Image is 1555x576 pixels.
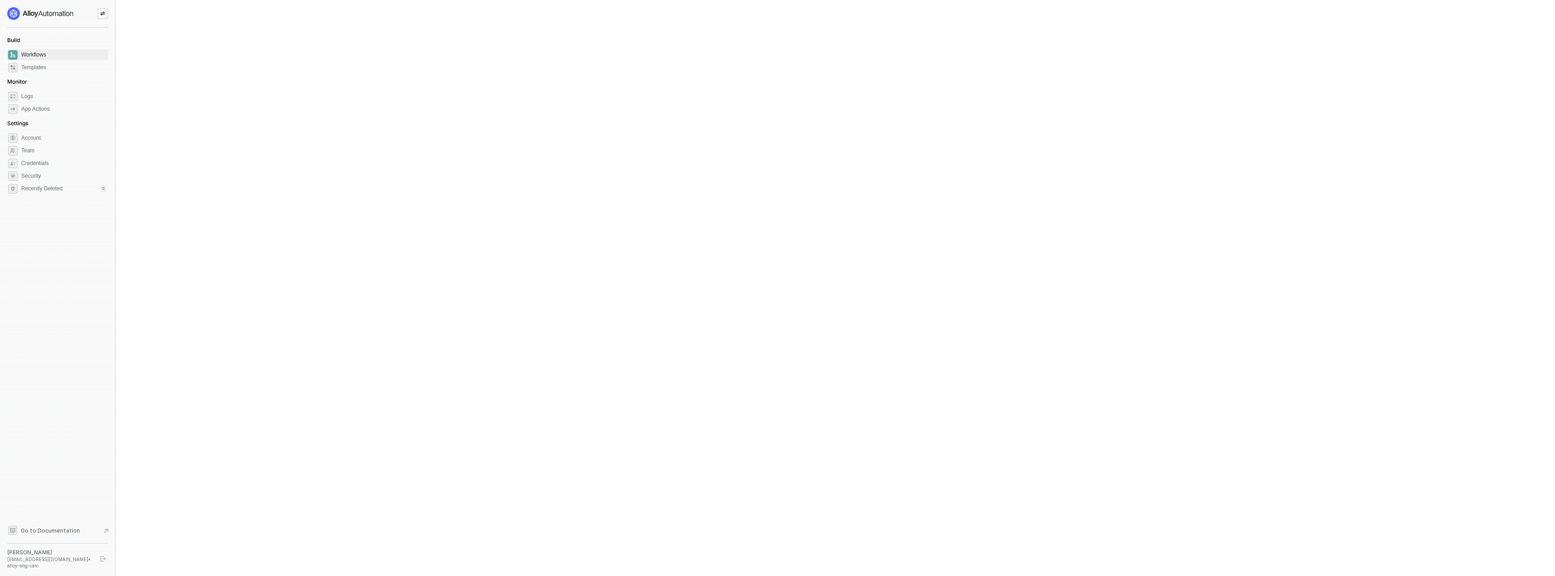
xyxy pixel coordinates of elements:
[21,527,80,534] span: Go to Documentation
[7,120,28,127] span: Settings
[8,159,18,168] span: credentials
[7,7,108,20] a: logo
[8,50,18,60] span: dashboard
[8,146,18,156] span: team
[100,185,106,192] div: 0
[21,145,106,156] span: Team
[21,158,106,169] span: Credentials
[7,7,74,20] img: logo
[8,171,18,181] span: security
[7,525,108,536] a: Knowledge Base
[8,133,18,143] span: settings
[21,91,106,102] span: Logs
[8,104,18,114] span: icon-app-actions
[7,37,20,43] span: Build
[7,78,27,85] span: Monitor
[100,556,106,562] span: logout
[8,92,18,101] span: icon-logs
[21,49,106,60] span: Workflows
[7,549,92,556] div: [PERSON_NAME]
[21,62,106,73] span: Templates
[8,526,17,535] span: documentation
[8,184,18,194] span: settings
[21,185,62,193] span: Recently Deleted
[102,526,111,535] span: document-arrow
[21,132,106,143] span: Account
[21,170,106,181] span: Security
[8,63,18,72] span: marketplace
[100,11,105,16] span: icon-swap
[21,105,50,113] div: App Actions
[7,556,92,569] div: [EMAIL_ADDRESS][DOMAIN_NAME] • alloy-eng-caio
